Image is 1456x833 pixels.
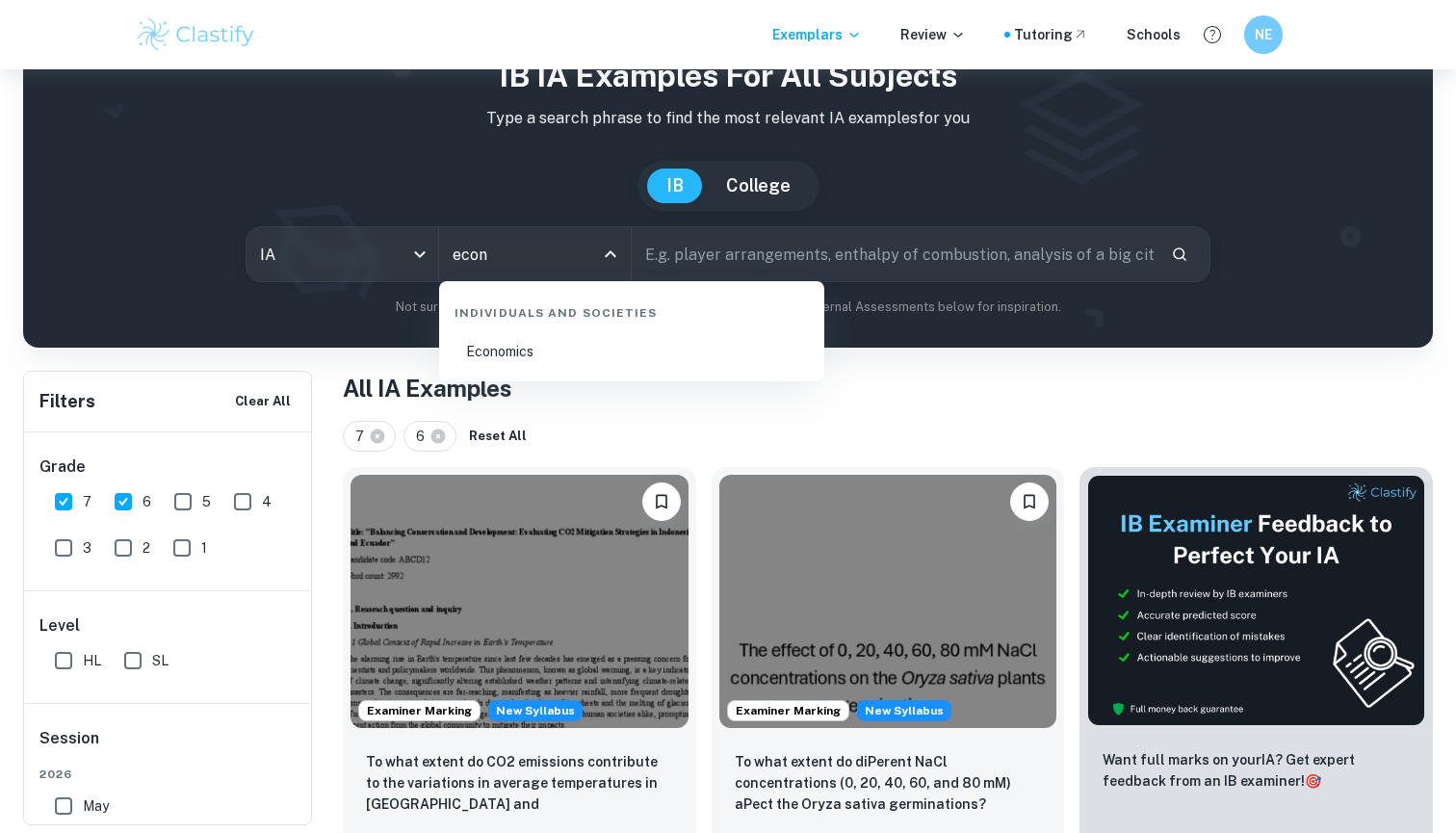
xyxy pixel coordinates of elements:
[1127,24,1181,45] a: Schools
[719,475,1057,728] img: ESS IA example thumbnail: To what extent do diPerent NaCl concentr
[39,388,95,415] h6: Filters
[632,227,1156,281] input: E.g. player arrangements, enthalpy of combustion, analysis of a big city...
[39,456,298,479] h6: Grade
[1244,15,1283,54] button: NE
[135,15,257,54] img: Clastify logo
[355,426,373,447] span: 7
[1305,773,1321,789] span: 🎯
[857,700,951,721] span: New Syllabus
[1010,482,1049,521] button: Bookmark
[1196,18,1229,51] button: Help and Feedback
[1014,24,1088,45] a: Tutoring
[647,169,703,203] button: IB
[143,491,151,512] span: 6
[1253,24,1275,45] h6: NE
[201,537,207,559] span: 1
[597,241,624,268] button: Close
[1163,238,1196,271] button: Search
[83,491,91,512] span: 7
[707,169,810,203] button: College
[447,329,817,374] li: Economics
[488,700,583,721] div: Starting from the May 2026 session, the ESS IA requirements have changed. We created this exempla...
[202,491,211,512] span: 5
[39,107,1417,130] p: Type a search phrase to find the most relevant IA examples for you
[39,298,1417,317] p: Not sure what to search for? You can always look through our example Internal Assessments below f...
[343,371,1433,405] h1: All IA Examples
[447,289,817,329] div: Individuals and Societies
[403,421,456,452] div: 6
[1087,475,1425,726] img: Thumbnail
[416,426,433,447] span: 6
[247,227,438,281] div: IA
[1103,749,1410,792] p: Want full marks on your IA ? Get expert feedback from an IB examiner!
[230,387,296,416] button: Clear All
[351,475,689,728] img: ESS IA example thumbnail: To what extent do CO2 emissions contribu
[642,482,681,521] button: Bookmark
[366,751,673,817] p: To what extent do CO2 emissions contribute to the variations in average temperatures in Indonesia...
[83,537,91,559] span: 3
[735,751,1042,815] p: To what extent do diPerent NaCl concentrations (0, 20, 40, 60, and 80 mM) aPect the Oryza sativa ...
[488,700,583,721] span: New Syllabus
[83,795,109,817] span: May
[343,421,396,452] div: 7
[83,650,101,671] span: HL
[900,24,966,45] p: Review
[143,537,150,559] span: 2
[39,727,298,766] h6: Session
[728,702,848,719] span: Examiner Marking
[857,700,951,721] div: Starting from the May 2026 session, the ESS IA requirements have changed. We created this exempla...
[39,766,298,783] span: 2026
[152,650,169,671] span: SL
[464,422,532,451] button: Reset All
[262,491,272,512] span: 4
[39,53,1417,99] h1: IB IA examples for all subjects
[359,702,480,719] span: Examiner Marking
[39,614,298,638] h6: Level
[772,24,862,45] p: Exemplars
